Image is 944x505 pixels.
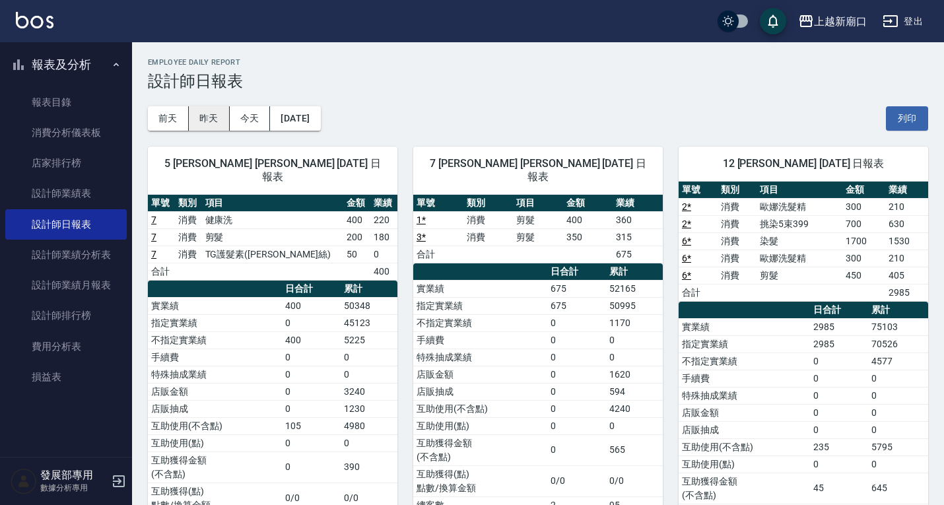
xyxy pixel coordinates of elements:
[613,228,663,246] td: 315
[868,438,928,455] td: 5795
[341,314,397,331] td: 45123
[16,12,53,28] img: Logo
[810,353,868,370] td: 0
[343,246,370,263] td: 50
[5,270,127,300] a: 設計師業績月報表
[679,387,810,404] td: 特殊抽成業績
[606,434,663,465] td: 565
[341,349,397,366] td: 0
[282,452,341,483] td: 0
[885,232,928,250] td: 1530
[370,228,397,246] td: 180
[757,232,842,250] td: 染髮
[679,421,810,438] td: 店販抽成
[282,417,341,434] td: 105
[810,404,868,421] td: 0
[175,246,202,263] td: 消費
[282,383,341,400] td: 0
[606,331,663,349] td: 0
[175,228,202,246] td: 消費
[341,400,397,417] td: 1230
[202,195,344,212] th: 項目
[513,195,563,212] th: 項目
[282,349,341,366] td: 0
[842,250,885,267] td: 300
[413,383,547,400] td: 店販抽成
[148,58,928,67] h2: Employee Daily Report
[151,249,156,259] a: 7
[606,280,663,297] td: 52165
[230,106,271,131] button: 今天
[413,465,547,496] td: 互助獲得(點) 點數/換算金額
[40,469,108,482] h5: 發展部專用
[679,438,810,455] td: 互助使用(不含點)
[282,434,341,452] td: 0
[718,250,757,267] td: 消費
[810,387,868,404] td: 0
[341,452,397,483] td: 390
[343,195,370,212] th: 金額
[341,297,397,314] td: 50348
[5,87,127,118] a: 報表目錄
[202,228,344,246] td: 剪髮
[5,118,127,148] a: 消費分析儀表板
[868,473,928,504] td: 645
[606,400,663,417] td: 4240
[547,349,606,366] td: 0
[718,267,757,284] td: 消費
[413,195,463,212] th: 單號
[202,211,344,228] td: 健康洗
[563,195,613,212] th: 金額
[613,195,663,212] th: 業績
[164,157,382,184] span: 5 [PERSON_NAME] [PERSON_NAME] [DATE] 日報表
[463,211,514,228] td: 消費
[341,331,397,349] td: 5225
[148,452,282,483] td: 互助獲得金額 (不含點)
[885,182,928,199] th: 業績
[814,13,867,30] div: 上越新廟口
[885,267,928,284] td: 405
[868,318,928,335] td: 75103
[370,263,397,280] td: 400
[148,263,175,280] td: 合計
[413,331,547,349] td: 手續費
[563,211,613,228] td: 400
[413,417,547,434] td: 互助使用(點)
[679,318,810,335] td: 實業績
[341,434,397,452] td: 0
[175,195,202,212] th: 類別
[886,106,928,131] button: 列印
[341,417,397,434] td: 4980
[11,468,37,494] img: Person
[606,465,663,496] td: 0/0
[757,267,842,284] td: 剪髮
[189,106,230,131] button: 昨天
[463,195,514,212] th: 類別
[343,228,370,246] td: 200
[868,404,928,421] td: 0
[757,182,842,199] th: 項目
[810,335,868,353] td: 2985
[370,211,397,228] td: 220
[877,9,928,34] button: 登出
[148,195,175,212] th: 單號
[679,473,810,504] td: 互助獲得金額 (不含點)
[282,400,341,417] td: 0
[413,434,547,465] td: 互助獲得金額 (不含點)
[679,182,718,199] th: 單號
[547,297,606,314] td: 675
[885,215,928,232] td: 630
[613,246,663,263] td: 675
[343,211,370,228] td: 400
[429,157,647,184] span: 7 [PERSON_NAME] [PERSON_NAME] [DATE] 日報表
[606,314,663,331] td: 1170
[5,148,127,178] a: 店家排行榜
[793,8,872,35] button: 上越新廟口
[842,215,885,232] td: 700
[868,335,928,353] td: 70526
[5,48,127,82] button: 報表及分析
[5,240,127,270] a: 設計師業績分析表
[5,362,127,392] a: 損益表
[148,331,282,349] td: 不指定實業績
[679,404,810,421] td: 店販金額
